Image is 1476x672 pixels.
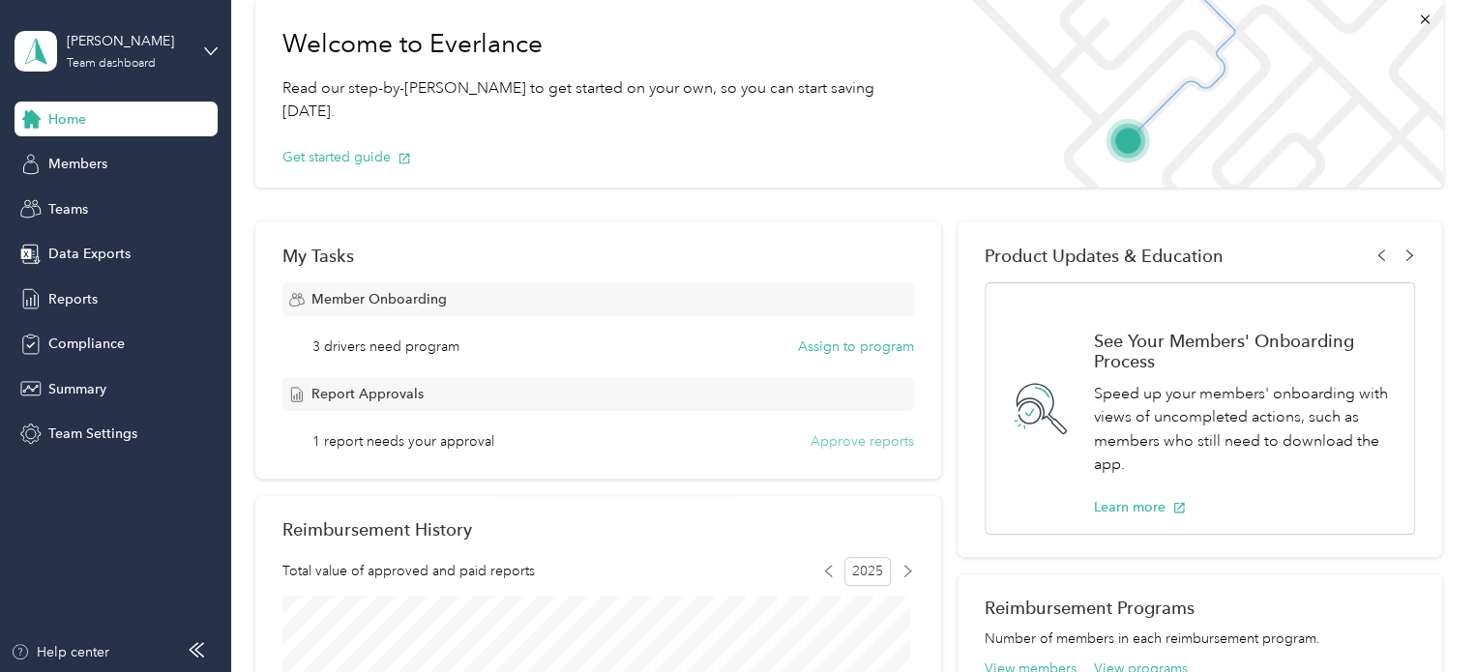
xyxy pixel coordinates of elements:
p: Read our step-by-[PERSON_NAME] to get started on your own, so you can start saving [DATE]. [282,76,925,124]
h2: Reimbursement History [282,519,472,540]
h2: Reimbursement Programs [985,598,1415,618]
div: [PERSON_NAME] [67,31,188,51]
span: Member Onboarding [311,289,447,309]
h1: Welcome to Everlance [282,29,925,60]
span: Data Exports [48,244,131,264]
div: Team dashboard [67,58,156,70]
button: Get started guide [282,147,411,167]
div: My Tasks [282,246,914,266]
iframe: Everlance-gr Chat Button Frame [1368,564,1476,672]
span: Team Settings [48,424,137,444]
button: Approve reports [811,431,914,452]
span: 2025 [844,557,891,586]
p: Speed up your members' onboarding with views of uncompleted actions, such as members who still ne... [1094,382,1394,477]
button: Help center [11,642,109,662]
span: Members [48,154,107,174]
span: Product Updates & Education [985,246,1224,266]
span: Teams [48,199,88,219]
p: Number of members in each reimbursement program. [985,628,1415,649]
span: 1 report needs your approval [312,431,494,452]
span: Report Approvals [311,384,424,404]
button: Learn more [1094,497,1186,517]
span: Home [48,109,86,130]
span: Total value of approved and paid reports [282,561,535,581]
span: 3 drivers need program [312,336,459,357]
button: Assign to program [798,336,914,357]
span: Summary [48,379,106,399]
span: Reports [48,289,98,309]
span: Compliance [48,334,125,354]
h1: See Your Members' Onboarding Process [1094,331,1394,371]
